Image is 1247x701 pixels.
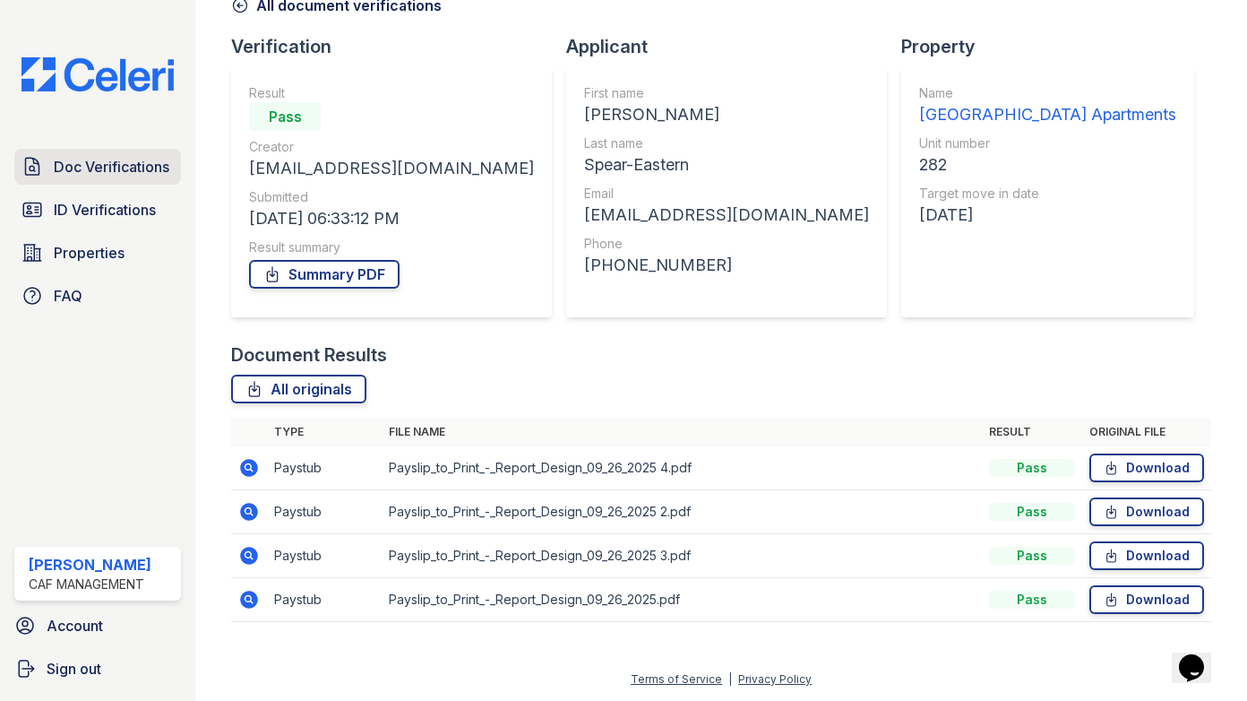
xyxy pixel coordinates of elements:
div: Property [901,34,1208,59]
div: Creator [249,138,534,156]
td: Payslip_to_Print_-_Report_Design_09_26_2025 3.pdf [382,534,982,578]
a: Doc Verifications [14,149,181,185]
div: [PERSON_NAME] [584,102,869,127]
div: Pass [989,591,1075,609]
a: Sign out [7,651,188,687]
div: Phone [584,235,869,253]
a: ID Verifications [14,192,181,228]
div: [EMAIL_ADDRESS][DOMAIN_NAME] [249,156,534,181]
div: [DATE] [919,203,1176,228]
img: CE_Logo_Blue-a8612792a0a2168367f1c8372b55b34899dd931a85d93a1a3d3e32e68fde9ad4.png [7,57,188,91]
a: Summary PDF [249,260,400,289]
span: Properties [54,242,125,264]
div: [EMAIL_ADDRESS][DOMAIN_NAME] [584,203,869,228]
div: | [728,672,732,686]
div: Spear-Eastern [584,152,869,177]
iframe: chat widget [1172,629,1229,683]
div: [PERSON_NAME] [29,554,151,576]
a: Download [1089,454,1204,482]
a: Privacy Policy [738,672,812,686]
td: Paystub [267,578,382,622]
div: Unit number [919,134,1176,152]
div: 282 [919,152,1176,177]
div: Pass [249,102,321,131]
th: Type [267,418,382,446]
a: Download [1089,498,1204,526]
a: Name [GEOGRAPHIC_DATA] Apartments [919,84,1176,127]
td: Paystub [267,490,382,534]
a: Download [1089,585,1204,614]
a: Terms of Service [631,672,722,686]
span: Account [47,615,103,636]
a: Properties [14,235,181,271]
td: Paystub [267,534,382,578]
span: Doc Verifications [54,156,169,177]
a: Download [1089,541,1204,570]
td: Paystub [267,446,382,490]
div: [PHONE_NUMBER] [584,253,869,278]
div: Result summary [249,238,534,256]
a: All originals [231,375,366,403]
div: Document Results [231,342,387,368]
span: FAQ [54,285,82,307]
a: Account [7,608,188,644]
div: Pass [989,459,1075,477]
div: Submitted [249,188,534,206]
td: Payslip_to_Print_-_Report_Design_09_26_2025 4.pdf [382,446,982,490]
div: Target move in date [919,185,1176,203]
th: File name [382,418,982,446]
a: FAQ [14,278,181,314]
div: CAF Management [29,576,151,593]
div: [DATE] 06:33:12 PM [249,206,534,231]
div: Pass [989,503,1075,521]
div: Applicant [566,34,901,59]
span: ID Verifications [54,199,156,221]
div: Name [919,84,1176,102]
th: Original file [1082,418,1211,446]
div: First name [584,84,869,102]
div: Last name [584,134,869,152]
div: Result [249,84,534,102]
div: Email [584,185,869,203]
td: Payslip_to_Print_-_Report_Design_09_26_2025 2.pdf [382,490,982,534]
span: Sign out [47,658,101,679]
div: Verification [231,34,566,59]
div: [GEOGRAPHIC_DATA] Apartments [919,102,1176,127]
div: Pass [989,547,1075,565]
th: Result [982,418,1082,446]
td: Payslip_to_Print_-_Report_Design_09_26_2025.pdf [382,578,982,622]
